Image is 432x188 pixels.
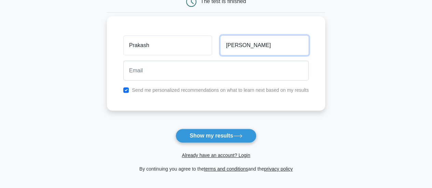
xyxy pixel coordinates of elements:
[264,166,293,172] a: privacy policy
[220,35,309,55] input: Last name
[123,61,309,81] input: Email
[103,165,329,173] div: By continuing you agree to the and the
[132,87,309,93] label: Send me personalized recommendations on what to learn next based on my results
[204,166,248,172] a: terms and conditions
[123,35,212,55] input: First name
[176,129,256,143] button: Show my results
[182,153,250,158] a: Already have an account? Login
